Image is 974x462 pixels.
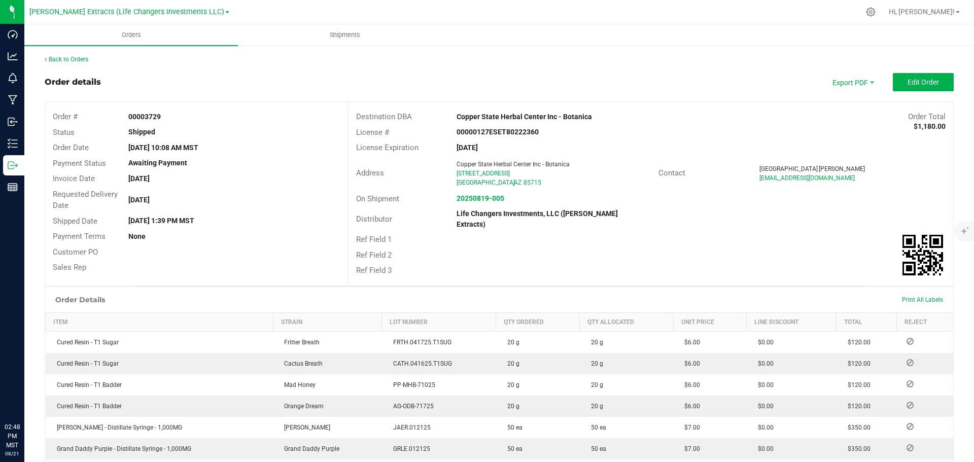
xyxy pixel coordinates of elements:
[679,381,700,388] span: $6.00
[457,144,478,152] strong: [DATE]
[679,445,700,452] span: $7.00
[279,424,330,431] span: [PERSON_NAME]
[5,422,20,450] p: 02:48 PM MST
[502,339,519,346] span: 20 g
[8,29,18,40] inline-svg: Dashboard
[279,339,320,346] span: Fritter Breath
[902,235,943,275] img: Scan me!
[52,339,119,346] span: Cured Resin - T1 Sugar
[356,128,389,137] span: License #
[128,196,150,204] strong: [DATE]
[10,381,41,411] iframe: Resource center
[457,194,504,202] a: 20250819-005
[53,247,98,257] span: Customer PO
[914,122,946,130] strong: $1,180.00
[128,144,198,152] strong: [DATE] 10:08 AM MST
[53,159,106,168] span: Payment Status
[53,190,118,210] span: Requested Delivery Date
[128,232,146,240] strong: None
[279,360,323,367] span: Cactus Breath
[8,160,18,170] inline-svg: Outbound
[356,251,392,260] span: Ref Field 2
[679,403,700,410] span: $6.00
[586,381,603,388] span: 20 g
[908,78,939,86] span: Edit Order
[53,263,86,272] span: Sales Rep
[896,312,953,331] th: Reject
[53,232,106,241] span: Payment Terms
[30,379,42,392] iframe: Resource center unread badge
[457,161,570,168] span: Copper State Herbal Center Inc - Botanica
[5,450,20,457] p: 08/21
[843,424,871,431] span: $350.00
[753,381,774,388] span: $0.00
[29,8,224,16] span: [PERSON_NAME] Extracts (Life Changers Investments LLC)
[457,209,618,228] strong: Life Changers Investments, LLC ([PERSON_NAME] Extracts)
[819,165,865,172] span: [PERSON_NAME]
[753,339,774,346] span: $0.00
[8,117,18,127] inline-svg: Inbound
[658,168,685,177] span: Contact
[388,445,430,452] span: GRLE.012125
[238,24,451,46] a: Shipments
[502,381,519,388] span: 20 g
[502,360,519,367] span: 20 g
[902,360,918,366] span: Reject Inventory
[502,445,523,452] span: 50 ea
[586,360,603,367] span: 20 g
[586,339,603,346] span: 20 g
[759,174,855,182] span: [EMAIL_ADDRESS][DOMAIN_NAME]
[53,143,89,152] span: Order Date
[279,445,339,452] span: Grand Daddy Purple
[502,403,519,410] span: 20 g
[586,445,606,452] span: 50 ea
[902,381,918,387] span: Reject Inventory
[52,403,122,410] span: Cured Resin - T1 Badder
[279,381,316,388] span: Mad Honey
[356,194,399,203] span: On Shipment
[843,381,871,388] span: $120.00
[843,360,871,367] span: $120.00
[679,339,700,346] span: $6.00
[316,30,374,40] span: Shipments
[843,339,871,346] span: $120.00
[864,7,877,17] div: Manage settings
[45,56,88,63] a: Back to Orders
[53,128,75,137] span: Status
[388,424,431,431] span: JAER.012125
[52,424,182,431] span: [PERSON_NAME] - Distillate Syringe - 1,000MG
[889,8,955,16] span: Hi, [PERSON_NAME]!
[53,112,78,121] span: Order #
[128,217,194,225] strong: [DATE] 1:39 PM MST
[908,112,946,121] span: Order Total
[53,174,95,183] span: Invoice Date
[8,138,18,149] inline-svg: Inventory
[843,403,871,410] span: $120.00
[24,24,238,46] a: Orders
[388,339,451,346] span: FRTH.041725.T1SUG
[356,143,419,152] span: License Expiration
[822,73,883,91] li: Export PDF
[8,182,18,192] inline-svg: Reports
[893,73,954,91] button: Edit Order
[108,30,155,40] span: Orders
[128,113,161,121] strong: 00003729
[356,112,412,121] span: Destination DBA
[902,235,943,275] qrcode: 00003729
[356,168,384,177] span: Address
[356,215,392,224] span: Distributor
[273,312,382,331] th: Strain
[902,402,918,408] span: Reject Inventory
[46,312,273,331] th: Item
[52,360,119,367] span: Cured Resin - T1 Sugar
[753,445,774,452] span: $0.00
[843,445,871,452] span: $350.00
[128,128,155,136] strong: Shipped
[496,312,580,331] th: Qty Ordered
[388,381,435,388] span: PP-MHB-71025
[902,338,918,344] span: Reject Inventory
[128,159,187,167] strong: Awaiting Payment
[279,403,324,410] span: Orange Dream
[128,174,150,183] strong: [DATE]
